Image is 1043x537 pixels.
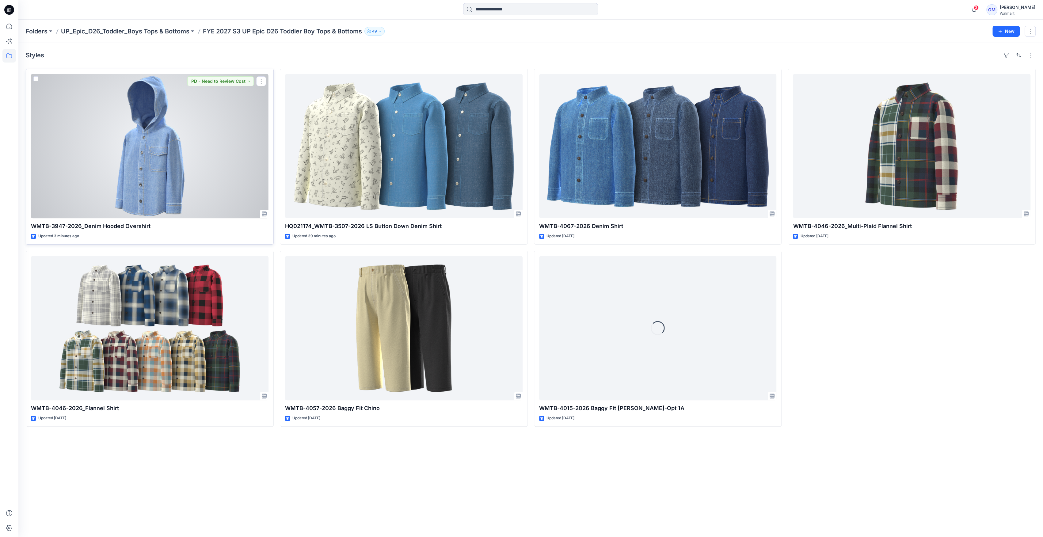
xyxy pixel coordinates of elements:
[539,404,777,413] p: WMTB-4015-2026 Baggy Fit [PERSON_NAME]-Opt 1A
[31,74,268,218] a: WMTB-3947-2026_Denim Hooded Overshirt
[61,27,189,36] a: UP_Epic_D26_Toddler_Boys Tops & Bottoms
[539,222,777,230] p: WMTB-4067-2026 Denim Shirt
[26,51,44,59] h4: Styles
[974,5,979,10] span: 3
[546,415,574,421] p: Updated [DATE]
[292,415,320,421] p: Updated [DATE]
[1000,4,1035,11] div: [PERSON_NAME]
[292,233,336,239] p: Updated 39 minutes ago
[38,415,66,421] p: Updated [DATE]
[31,222,268,230] p: WMTB-3947-2026_Denim Hooded Overshirt
[800,233,828,239] p: Updated [DATE]
[203,27,362,36] p: FYE 2027 S3 UP Epic D26 Toddler Boy Tops & Bottoms
[364,27,385,36] button: 49
[793,222,1030,230] p: WMTB-4046-2026_Multi-Plaid Flannel Shirt
[31,256,268,400] a: WMTB-4046-2026_Flannel Shirt
[539,74,777,218] a: WMTB-4067-2026 Denim Shirt
[285,256,523,400] a: WMTB-4057-2026 Baggy Fit Chino
[26,27,48,36] a: Folders
[285,404,523,413] p: WMTB-4057-2026 Baggy Fit Chino
[372,28,377,35] p: 49
[986,4,997,15] div: GM
[285,74,523,218] a: HQ021174_WMTB-3507-2026 LS Button Down Denim Shirt
[1000,11,1035,16] div: Walmart
[285,222,523,230] p: HQ021174_WMTB-3507-2026 LS Button Down Denim Shirt
[793,74,1030,218] a: WMTB-4046-2026_Multi-Plaid Flannel Shirt
[992,26,1020,37] button: New
[38,233,79,239] p: Updated 3 minutes ago
[546,233,574,239] p: Updated [DATE]
[31,404,268,413] p: WMTB-4046-2026_Flannel Shirt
